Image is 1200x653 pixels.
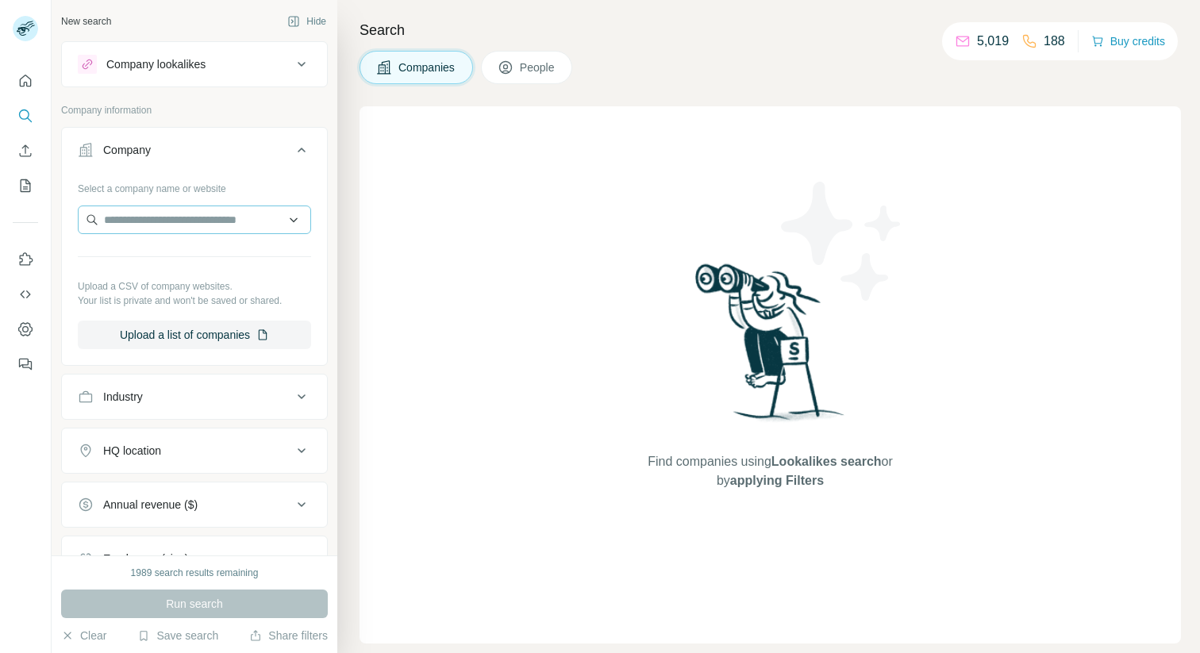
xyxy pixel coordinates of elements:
button: Quick start [13,67,38,95]
p: 188 [1044,32,1065,51]
p: Company information [61,103,328,117]
p: Upload a CSV of company websites. [78,279,311,294]
span: Find companies using or by [643,452,897,490]
div: Company [103,142,151,158]
button: Save search [137,628,218,643]
span: applying Filters [730,474,824,487]
p: 5,019 [977,32,1009,51]
button: Use Surfe on LinkedIn [13,245,38,274]
div: Company lookalikes [106,56,206,72]
img: Surfe Illustration - Stars [771,170,913,313]
span: People [520,60,556,75]
p: Your list is private and won't be saved or shared. [78,294,311,308]
div: New search [61,14,111,29]
button: Company [62,131,327,175]
button: Hide [276,10,337,33]
div: Industry [103,389,143,405]
button: Feedback [13,350,38,378]
div: 1989 search results remaining [131,566,259,580]
button: Annual revenue ($) [62,486,327,524]
div: HQ location [103,443,161,459]
button: Share filters [249,628,328,643]
button: Upload a list of companies [78,321,311,349]
button: Search [13,102,38,130]
button: Enrich CSV [13,136,38,165]
img: Surfe Illustration - Woman searching with binoculars [688,259,853,436]
div: Employees (size) [103,551,188,567]
h4: Search [360,19,1181,41]
button: Use Surfe API [13,280,38,309]
div: Annual revenue ($) [103,497,198,513]
button: Buy credits [1091,30,1165,52]
button: Employees (size) [62,540,327,578]
div: Select a company name or website [78,175,311,196]
button: Clear [61,628,106,643]
span: Lookalikes search [771,455,882,468]
button: Company lookalikes [62,45,327,83]
span: Companies [398,60,456,75]
button: Dashboard [13,315,38,344]
button: My lists [13,171,38,200]
button: HQ location [62,432,327,470]
button: Industry [62,378,327,416]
